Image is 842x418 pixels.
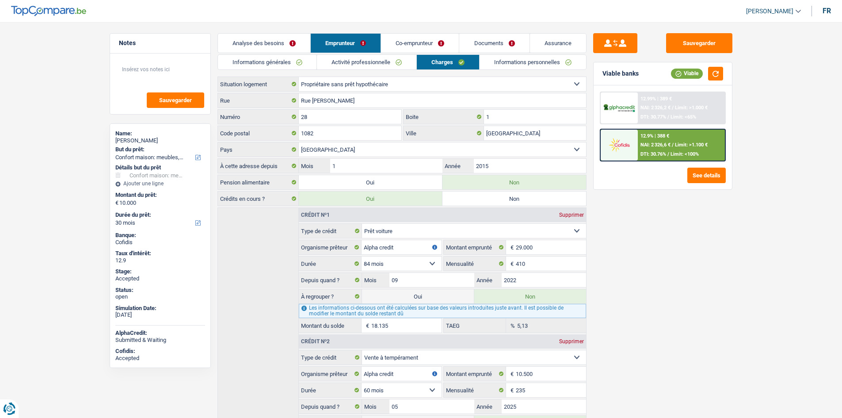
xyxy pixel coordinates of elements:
[640,142,671,148] span: NAI: 2 326,6 €
[474,159,586,173] input: AAAA
[671,151,699,157] span: Limit: <100%
[667,151,669,157] span: /
[218,175,299,189] label: Pension alimentaire
[115,192,203,199] label: Montant du prêt:
[640,96,672,102] div: 12.99% | 389 €
[218,34,310,53] a: Analyse des besoins
[119,39,202,47] h5: Notes
[115,180,205,187] div: Ajouter une ligne
[115,164,205,171] div: Détails but du prêt
[330,159,442,173] input: MM
[459,34,529,53] a: Documents
[506,240,516,254] span: €
[218,93,299,107] label: Rue
[299,175,442,189] label: Oui
[115,355,205,362] div: Accepted
[506,383,516,397] span: €
[530,34,586,53] a: Assurance
[417,55,479,69] a: Charges
[381,34,459,53] a: Co-emprunteur
[115,293,205,300] div: open
[474,273,502,287] label: Année
[218,126,299,140] label: Code postal
[218,142,299,157] label: Pays
[299,212,332,218] div: Crédit nº1
[299,273,362,287] label: Depuis quand ?
[506,318,517,333] span: %
[640,114,666,120] span: DTI: 30.77%
[506,367,516,381] span: €
[299,383,362,397] label: Durée
[444,367,507,381] label: Montant emprunté
[115,305,205,312] div: Simulation Date:
[502,399,586,414] input: AAAA
[389,273,474,287] input: MM
[299,257,362,271] label: Durée
[299,159,330,173] label: Mois
[603,103,636,113] img: AlphaCredit
[299,192,442,206] label: Oui
[442,159,474,173] label: Année
[115,257,205,264] div: 12.9
[311,34,381,53] a: Emprunteur
[666,33,732,53] button: Sauvegarder
[640,105,671,111] span: NAI: 2 326,2 €
[675,105,708,111] span: Limit: >1.000 €
[317,55,416,69] a: Activité professionnelle
[115,311,205,318] div: [DATE]
[602,70,639,77] div: Viable banks
[404,126,484,140] label: Ville
[362,318,371,333] span: €
[115,146,203,153] label: But du prêt:
[480,55,586,69] a: Informations personnelles
[115,250,205,257] div: Taux d'intérêt:
[115,330,205,337] div: AlphaCredit:
[115,275,205,282] div: Accepted
[147,92,204,108] button: Sauvegarder
[299,367,362,381] label: Organisme prêteur
[474,289,586,303] label: Non
[746,8,793,15] span: [PERSON_NAME]
[115,211,203,219] label: Durée du prêt:
[444,240,507,254] label: Montant emprunté
[362,289,474,303] label: Oui
[115,348,205,355] div: Cofidis:
[640,133,669,139] div: 12.9% | 388 €
[557,212,586,218] div: Supprimer
[404,110,484,124] label: Boite
[444,318,507,333] label: TAEG
[11,6,86,16] img: TopCompare Logo
[502,273,586,287] input: AAAA
[557,339,586,344] div: Supprimer
[671,69,703,78] div: Viable
[442,192,586,206] label: Non
[672,142,674,148] span: /
[444,257,507,271] label: Mensualité
[506,257,516,271] span: €
[218,55,317,69] a: Informations générales
[603,137,636,153] img: Cofidis
[687,168,726,183] button: See details
[640,151,666,157] span: DTI: 30.76%
[218,159,299,173] label: À cette adresse depuis
[739,4,801,19] a: [PERSON_NAME]
[218,192,299,206] label: Crédits en cours ?
[299,350,362,364] label: Type de crédit
[442,175,586,189] label: Non
[675,142,708,148] span: Limit: >1.100 €
[115,232,205,239] div: Banque:
[299,289,362,303] label: À regrouper ?
[362,273,389,287] label: Mois
[823,7,831,15] div: fr
[299,399,362,414] label: Depuis quand ?
[444,383,507,397] label: Mensualité
[299,339,332,344] div: Crédit nº2
[389,399,474,414] input: MM
[362,399,389,414] label: Mois
[672,105,674,111] span: /
[115,287,205,294] div: Status:
[218,110,299,124] label: Numéro
[474,399,502,414] label: Année
[115,137,205,144] div: [PERSON_NAME]
[115,130,205,137] div: Name:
